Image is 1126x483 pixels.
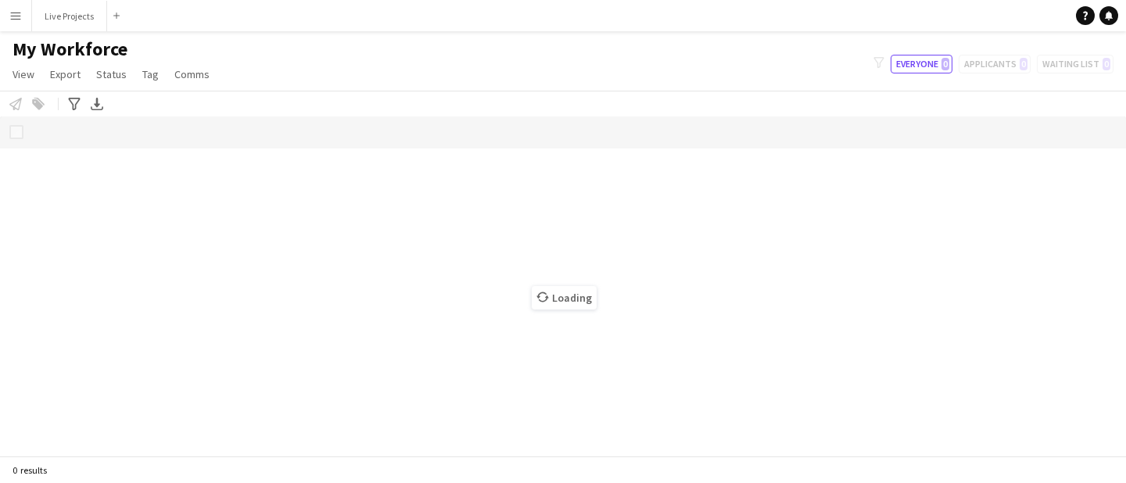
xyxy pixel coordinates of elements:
a: Tag [136,64,165,84]
span: 0 [941,58,949,70]
a: Comms [168,64,216,84]
span: Loading [532,286,597,309]
button: Everyone0 [891,55,952,73]
span: View [13,67,34,81]
span: Comms [174,67,210,81]
a: View [6,64,41,84]
app-action-btn: Export XLSX [88,95,106,113]
a: Status [90,64,133,84]
span: Tag [142,67,159,81]
span: Status [96,67,127,81]
button: Live Projects [32,1,107,31]
span: My Workforce [13,38,127,61]
span: Export [50,67,81,81]
app-action-btn: Advanced filters [65,95,84,113]
a: Export [44,64,87,84]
